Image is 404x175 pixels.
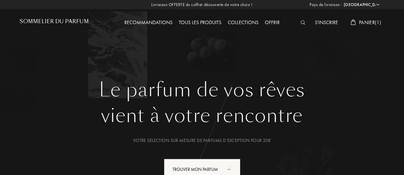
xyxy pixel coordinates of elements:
[20,18,89,27] a: Sommelier du Parfum
[24,101,380,130] div: vient à votre rencontre
[351,19,356,25] img: cart_white.svg
[225,19,262,27] div: Collections
[176,19,225,27] div: Tous les produits
[176,19,225,26] a: Tous les produits
[312,19,341,26] a: S'inscrire
[301,20,305,25] img: search_icn_white.svg
[20,18,89,24] h1: Sommelier du Parfum
[312,19,341,27] div: S'inscrire
[24,78,380,101] h1: Le parfum de vos rêves
[121,19,176,26] a: Recommandations
[359,19,381,26] span: Panier ( 1 )
[121,19,176,27] div: Recommandations
[225,19,262,26] a: Collections
[262,19,283,26] a: Offrir
[262,19,283,27] div: Offrir
[310,2,342,8] span: Pays de livraison :
[24,137,380,144] div: Votre selection sur-mesure de parfums d’exception pour 20€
